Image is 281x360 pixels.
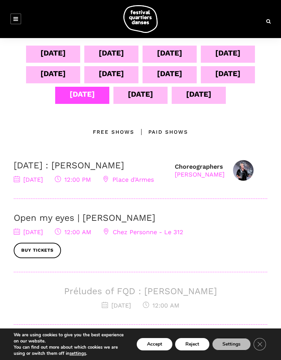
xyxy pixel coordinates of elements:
[175,338,209,350] button: Reject
[93,128,134,136] div: Free Shows
[123,5,158,33] img: logo-fqd-med
[14,286,267,297] h3: Préludes of FQD : [PERSON_NAME]
[99,47,124,59] div: [DATE]
[40,68,66,80] div: [DATE]
[14,332,127,344] p: We are using cookies to give you the best experience on our website.
[215,68,241,80] div: [DATE]
[157,47,182,59] div: [DATE]
[14,344,127,357] p: You can find out more about which cookies we are using or switch them off in .
[99,68,124,80] div: [DATE]
[70,350,86,357] button: settings
[212,338,251,350] button: Settings
[14,243,61,258] a: Buy tickets
[40,47,66,59] div: [DATE]
[157,68,182,80] div: [DATE]
[55,228,91,236] span: 12:00 AM
[137,338,172,350] button: Accept
[233,160,254,181] img: Capture d’écran 2025-07-15 104611
[14,160,124,170] a: [DATE] : [PERSON_NAME]
[70,88,95,100] div: [DATE]
[128,88,153,100] div: [DATE]
[14,176,43,183] span: [DATE]
[175,163,224,179] div: Choreographers
[103,176,154,183] span: Place d'Armes
[134,128,188,136] div: Paid shows
[186,88,211,100] div: [DATE]
[175,170,224,178] div: [PERSON_NAME]
[14,213,155,223] a: Open my eyes | [PERSON_NAME]
[215,47,241,59] div: [DATE]
[102,302,131,309] span: [DATE]
[254,338,266,350] button: Close GDPR Cookie Banner
[14,228,43,236] span: [DATE]
[143,302,179,309] span: 12:00 AM
[55,176,91,183] span: 12:00 PM
[103,228,183,236] span: Chez Personne - Le 312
